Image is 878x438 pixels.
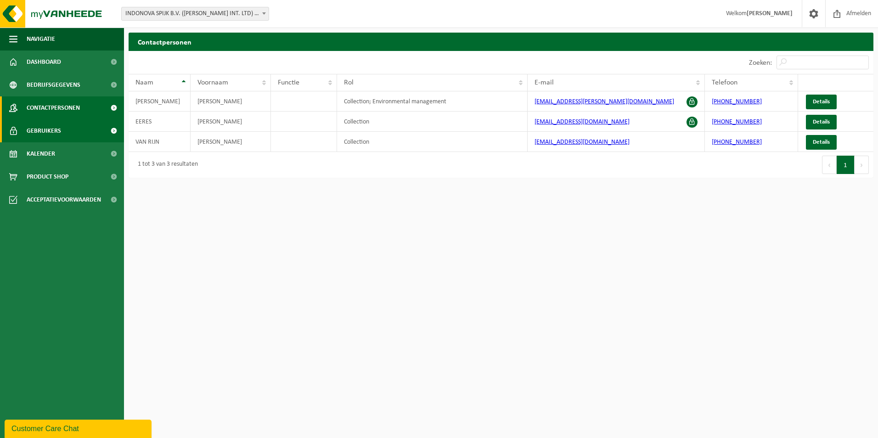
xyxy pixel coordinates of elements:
span: Contactpersonen [27,96,80,119]
span: Acceptatievoorwaarden [27,188,101,211]
td: Collection; Environmental management [337,91,528,112]
span: INDONOVA SPIJK B.V. (WELLMAN INT. LTD) - SPIJK [121,7,269,21]
a: [PHONE_NUMBER] [712,139,762,146]
a: [EMAIL_ADDRESS][PERSON_NAME][DOMAIN_NAME] [535,98,674,105]
span: Naam [135,79,153,86]
strong: [PERSON_NAME] [747,10,793,17]
span: Details [813,119,830,125]
span: Navigatie [27,28,55,51]
button: Previous [822,156,837,174]
span: Details [813,139,830,145]
label: Zoeken: [749,59,772,67]
a: Details [806,95,837,109]
td: [PERSON_NAME] [191,91,271,112]
td: [PERSON_NAME] [129,91,191,112]
button: Next [855,156,869,174]
span: Details [813,99,830,105]
td: EERES [129,112,191,132]
a: [EMAIL_ADDRESS][DOMAIN_NAME] [535,139,630,146]
span: Telefoon [712,79,737,86]
span: Bedrijfsgegevens [27,73,80,96]
a: [EMAIL_ADDRESS][DOMAIN_NAME] [535,118,630,125]
span: INDONOVA SPIJK B.V. (WELLMAN INT. LTD) - SPIJK [122,7,269,20]
td: [PERSON_NAME] [191,132,271,152]
a: [PHONE_NUMBER] [712,98,762,105]
td: [PERSON_NAME] [191,112,271,132]
h2: Contactpersonen [129,33,873,51]
a: [PHONE_NUMBER] [712,118,762,125]
a: Details [806,135,837,150]
button: 1 [837,156,855,174]
iframe: chat widget [5,418,153,438]
span: Kalender [27,142,55,165]
td: VAN RIJN [129,132,191,152]
span: Product Shop [27,165,68,188]
span: Rol [344,79,354,86]
div: 1 tot 3 van 3 resultaten [133,157,198,173]
td: Collection [337,112,528,132]
span: E-mail [535,79,554,86]
span: Voornaam [197,79,228,86]
span: Gebruikers [27,119,61,142]
a: Details [806,115,837,129]
span: Functie [278,79,299,86]
span: Dashboard [27,51,61,73]
td: Collection [337,132,528,152]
